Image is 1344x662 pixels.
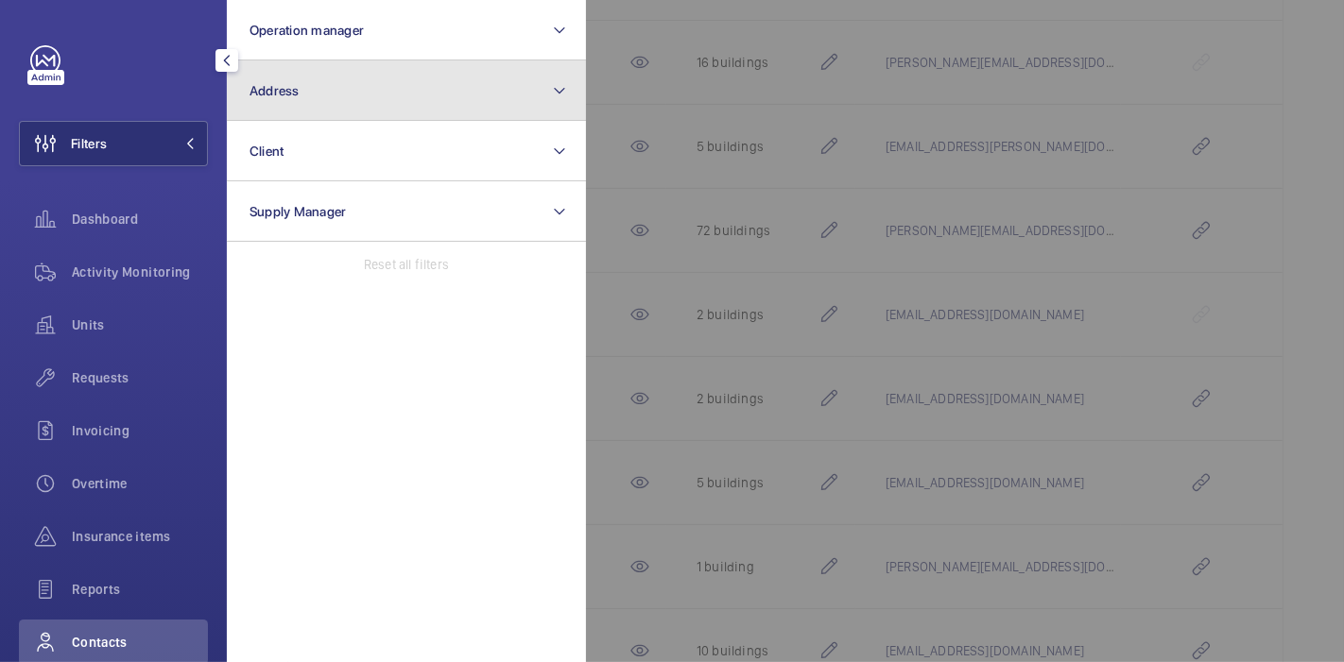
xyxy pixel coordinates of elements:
[72,263,208,281] span: Activity Monitoring
[19,121,208,166] button: Filters
[72,580,208,599] span: Reports
[72,368,208,387] span: Requests
[72,421,208,440] span: Invoicing
[72,527,208,546] span: Insurance items
[72,474,208,493] span: Overtime
[71,134,107,153] span: Filters
[72,633,208,652] span: Contacts
[72,210,208,229] span: Dashboard
[72,315,208,334] span: Units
